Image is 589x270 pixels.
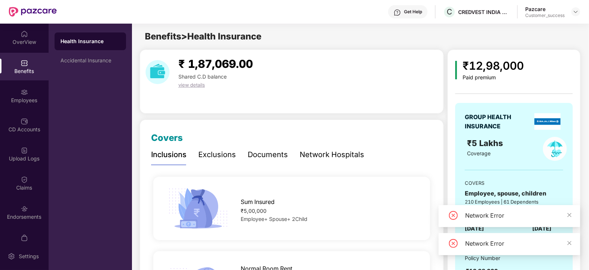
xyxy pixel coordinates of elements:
[21,205,28,212] img: svg+xml;base64,PHN2ZyBpZD0iRW5kb3JzZW1lbnRzIiB4bWxucz0iaHR0cDovL3d3dy53My5vcmcvMjAwMC9zdmciIHdpZH...
[465,198,563,205] div: 210 Employees | 61 Dependents
[404,9,422,15] div: Get Help
[146,60,170,84] img: download
[449,239,458,248] span: close-circle
[151,149,187,160] div: Inclusions
[17,253,41,260] div: Settings
[178,57,253,70] span: ₹ 1,87,069.00
[467,138,505,148] span: ₹5 Lakhs
[463,57,524,75] div: ₹12,98,000
[465,189,563,198] div: Employee, spouse, children
[447,7,452,16] span: C
[567,240,572,246] span: close
[394,9,401,16] img: svg+xml;base64,PHN2ZyBpZD0iSGVscC0zMngzMiIgeG1sbnM9Imh0dHA6Ly93d3cudzMub3JnLzIwMDAvc3ZnIiB3aWR0aD...
[21,147,28,154] img: svg+xml;base64,PHN2ZyBpZD0iVXBsb2FkX0xvZ3MiIGRhdGEtbmFtZT0iVXBsb2FkIExvZ3MiIHhtbG5zPSJodHRwOi8vd3...
[463,75,524,81] div: Paid premium
[467,150,491,156] span: Coverage
[465,239,571,248] div: Network Error
[465,211,571,220] div: Network Error
[60,58,120,63] div: Accidental Insurance
[248,149,288,160] div: Documents
[178,82,205,88] span: view details
[8,253,15,260] img: svg+xml;base64,PHN2ZyBpZD0iU2V0dGluZy0yMHgyMCIgeG1sbnM9Imh0dHA6Ly93d3cudzMub3JnLzIwMDAvc3ZnIiB3aW...
[241,216,308,222] span: Employee+ Spouse+ 2Child
[166,186,231,231] img: icon
[241,207,418,215] div: ₹5,00,000
[21,234,28,242] img: svg+xml;base64,PHN2ZyBpZD0iTXlfT3JkZXJzIiBkYXRhLW5hbWU9Ik15IE9yZGVycyIgeG1sbnM9Imh0dHA6Ly93d3cudz...
[21,89,28,96] img: svg+xml;base64,PHN2ZyBpZD0iRW1wbG95ZWVzIiB4bWxucz0iaHR0cDovL3d3dy53My5vcmcvMjAwMC9zdmciIHdpZHRoPS...
[21,59,28,67] img: svg+xml;base64,PHN2ZyBpZD0iQmVuZWZpdHMiIHhtbG5zPSJodHRwOi8vd3d3LnczLm9yZy8yMDAwL3N2ZyIgd2lkdGg9Ij...
[525,13,565,18] div: Customer_success
[534,113,561,130] img: insurerLogo
[465,179,563,187] div: COVERS
[151,132,183,143] span: Covers
[198,149,236,160] div: Exclusions
[241,197,275,207] span: Sum Insured
[458,8,510,15] div: CREDVEST INDIA PRIVATE LIMITED
[525,6,565,13] div: Pazcare
[21,30,28,38] img: svg+xml;base64,PHN2ZyBpZD0iSG9tZSIgeG1sbnM9Imh0dHA6Ly93d3cudzMub3JnLzIwMDAvc3ZnIiB3aWR0aD0iMjAiIG...
[21,176,28,183] img: svg+xml;base64,PHN2ZyBpZD0iQ2xhaW0iIHhtbG5zPSJodHRwOi8vd3d3LnczLm9yZy8yMDAwL3N2ZyIgd2lkdGg9IjIwIi...
[300,149,364,160] div: Network Hospitals
[449,211,458,220] span: close-circle
[543,137,567,161] img: policyIcon
[573,9,579,15] img: svg+xml;base64,PHN2ZyBpZD0iRHJvcGRvd24tMzJ4MzIiIHhtbG5zPSJodHRwOi8vd3d3LnczLm9yZy8yMDAwL3N2ZyIgd2...
[465,112,529,131] div: GROUP HEALTH INSURANCE
[60,38,120,45] div: Health Insurance
[455,61,457,79] img: icon
[9,7,57,17] img: New Pazcare Logo
[178,73,227,80] span: Shared C.D balance
[145,31,261,42] span: Benefits > Health Insurance
[21,118,28,125] img: svg+xml;base64,PHN2ZyBpZD0iQ0RfQWNjb3VudHMiIGRhdGEtbmFtZT0iQ0QgQWNjb3VudHMiIHhtbG5zPSJodHRwOi8vd3...
[567,212,572,218] span: close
